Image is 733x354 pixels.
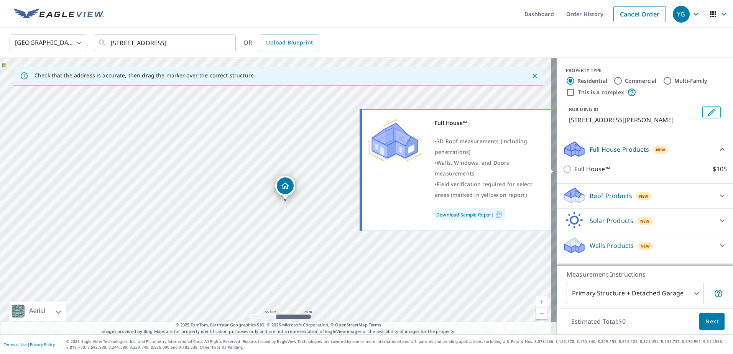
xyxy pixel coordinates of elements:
[435,136,541,157] div: •
[335,322,367,328] a: OpenStreetMap
[493,211,504,218] img: Pdf Icon
[569,115,699,125] p: [STREET_ADDRESS][PERSON_NAME]
[590,145,649,154] p: Full House Products
[578,88,624,96] label: This is a complex
[656,147,666,153] span: New
[563,211,727,230] div: Solar ProductsNew
[613,6,666,22] a: Cancel Order
[641,243,650,249] span: New
[260,34,319,51] a: Upload Blueprint
[14,8,104,20] img: EV Logo
[640,218,650,224] span: New
[569,106,598,113] p: BUILDING ID
[4,342,55,347] p: |
[705,317,718,326] span: Next
[713,164,727,174] p: $105
[577,77,607,85] label: Residential
[435,179,541,200] div: •
[563,140,727,158] div: Full House ProductsNew
[66,339,729,350] p: © 2025 Eagle View Technologies, Inc. and Pictometry International Corp. All Rights Reserved. Repo...
[27,302,48,321] div: Aerial
[567,283,704,304] div: Primary Structure + Detached Garage
[590,191,632,200] p: Roof Products
[435,208,505,220] a: Download Sample Report
[435,157,541,179] div: •
[563,236,727,255] div: Walls ProductsNew
[176,322,381,328] span: © 2025 TomTom, Earthstar Geographics SIO, © 2025 Microsoft Corporation, ©
[699,313,725,330] button: Next
[266,38,313,48] span: Upload Blueprint
[4,342,28,347] a: Terms of Use
[30,342,55,347] a: Privacy Policy
[435,118,541,128] div: Full House™
[435,180,532,198] span: Field verification required for select areas (marked in yellow on report)
[435,138,527,156] span: 3D Roof measurements (including penetrations)
[565,313,632,330] p: Estimated Total: $0
[714,289,723,298] span: Your report will include the primary structure and a detached garage if one exists.
[275,176,295,200] div: Dropped pin, building 1, Residential property, 3682 W Long Lake Rd Orleans, MI 48865
[625,77,657,85] label: Commercial
[674,77,708,85] label: Multi-Family
[111,32,220,54] input: Search by address or latitude-longitude
[435,159,509,177] span: Walls, Windows, and Doors measurements
[702,106,721,118] button: Edit building 1
[536,296,547,308] a: Current Level 19, Zoom In
[639,193,649,199] span: New
[243,34,319,51] div: OR
[590,216,633,225] p: Solar Products
[9,302,66,321] div: Aerial
[563,187,727,205] div: Roof ProductsNew
[574,164,610,174] p: Full House™
[566,67,724,74] div: PROPERTY TYPE
[530,71,540,81] button: Close
[567,270,723,279] p: Measurement Instructions
[590,241,634,250] p: Walls Products
[536,308,547,319] a: Current Level 19, Zoom Out
[35,72,255,79] p: Check that the address is accurate, then drag the marker over the correct structure.
[10,32,86,54] div: [GEOGRAPHIC_DATA]
[673,6,690,23] div: YG
[368,118,421,164] img: Premium
[369,322,381,328] a: Terms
